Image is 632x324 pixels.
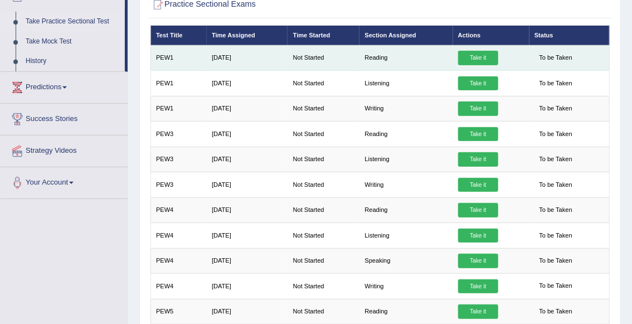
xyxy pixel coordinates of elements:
[288,248,359,273] td: Not Started
[288,147,359,172] td: Not Started
[150,274,207,299] td: PEW4
[150,147,207,172] td: PEW3
[359,96,453,121] td: Writing
[458,254,498,268] a: Take it
[534,76,577,91] span: To be Taken
[534,127,577,142] span: To be Taken
[534,279,577,294] span: To be Taken
[207,197,288,223] td: [DATE]
[288,197,359,223] td: Not Started
[1,167,128,195] a: Your Account
[534,178,577,192] span: To be Taken
[458,279,498,294] a: Take it
[207,96,288,121] td: [DATE]
[150,96,207,121] td: PEW1
[359,122,453,147] td: Reading
[1,104,128,132] a: Success Stories
[359,71,453,96] td: Listening
[207,71,288,96] td: [DATE]
[458,76,498,91] a: Take it
[534,229,577,243] span: To be Taken
[1,72,128,100] a: Predictions
[207,299,288,324] td: [DATE]
[534,254,577,268] span: To be Taken
[534,203,577,217] span: To be Taken
[150,223,207,248] td: PEW4
[458,51,498,65] a: Take it
[288,96,359,121] td: Not Started
[150,172,207,197] td: PEW3
[534,304,577,319] span: To be Taken
[207,147,288,172] td: [DATE]
[207,45,288,70] td: [DATE]
[458,229,498,243] a: Take it
[359,45,453,70] td: Reading
[207,248,288,273] td: [DATE]
[534,152,577,167] span: To be Taken
[288,223,359,248] td: Not Started
[359,26,453,45] th: Section Assigned
[150,197,207,223] td: PEW4
[21,12,125,32] a: Take Practice Sectional Test
[21,32,125,52] a: Take Mock Test
[458,101,498,116] a: Take it
[207,172,288,197] td: [DATE]
[359,299,453,324] td: Reading
[288,26,359,45] th: Time Started
[288,172,359,197] td: Not Started
[359,197,453,223] td: Reading
[288,274,359,299] td: Not Started
[207,122,288,147] td: [DATE]
[534,51,577,65] span: To be Taken
[21,51,125,71] a: History
[458,152,498,167] a: Take it
[1,136,128,163] a: Strategy Videos
[458,127,498,142] a: Take it
[150,299,207,324] td: PEW5
[288,71,359,96] td: Not Started
[207,274,288,299] td: [DATE]
[359,223,453,248] td: Listening
[458,304,498,319] a: Take it
[288,45,359,70] td: Not Started
[150,71,207,96] td: PEW1
[359,248,453,273] td: Speaking
[529,26,610,45] th: Status
[359,147,453,172] td: Listening
[150,45,207,70] td: PEW1
[150,248,207,273] td: PEW4
[288,299,359,324] td: Not Started
[359,172,453,197] td: Writing
[359,274,453,299] td: Writing
[288,122,359,147] td: Not Started
[458,203,498,217] a: Take it
[150,122,207,147] td: PEW3
[458,178,498,192] a: Take it
[534,101,577,116] span: To be Taken
[207,26,288,45] th: Time Assigned
[453,26,529,45] th: Actions
[207,223,288,248] td: [DATE]
[150,26,207,45] th: Test Title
